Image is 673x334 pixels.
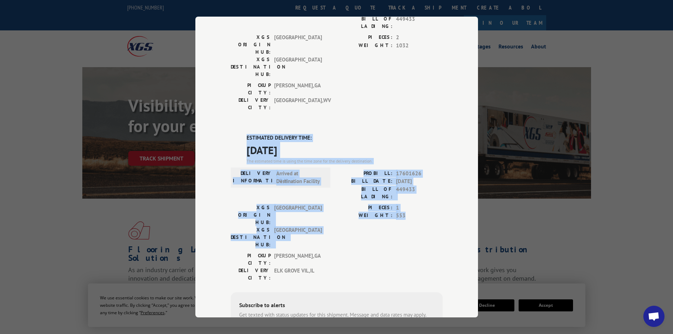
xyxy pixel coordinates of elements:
[231,34,271,56] label: XGS ORIGIN HUB:
[239,311,434,327] div: Get texted with status updates for this shipment. Message and data rates may apply. Message frequ...
[337,212,392,220] label: WEIGHT:
[231,252,271,267] label: PICKUP CITY:
[337,42,392,50] label: WEIGHT:
[276,170,324,186] span: Arrived at Destination Facility
[231,82,271,96] label: PICKUP CITY:
[337,186,392,200] label: BILL OF LADING:
[396,204,443,212] span: 1
[231,267,271,282] label: DELIVERY CITY:
[396,170,443,178] span: 17601626
[337,177,392,186] label: BILL DATE:
[231,96,271,111] label: DELIVERY CITY:
[274,267,322,282] span: ELK GROVE VIL , IL
[274,96,322,111] span: [GEOGRAPHIC_DATA] , WV
[274,56,322,78] span: [GEOGRAPHIC_DATA]
[274,252,322,267] span: [PERSON_NAME] , GA
[396,177,443,186] span: [DATE]
[247,158,443,164] div: The estimated time is using the time zone for the delivery destination.
[337,204,392,212] label: PIECES:
[643,306,665,327] div: Open chat
[337,170,392,178] label: PROBILL:
[396,42,443,50] span: 1032
[231,56,271,78] label: XGS DESTINATION HUB:
[396,212,443,220] span: 553
[337,34,392,42] label: PIECES:
[274,204,322,226] span: [GEOGRAPHIC_DATA]
[239,301,434,311] div: Subscribe to alerts
[247,134,443,142] label: ESTIMATED DELIVERY TIME:
[274,82,322,96] span: [PERSON_NAME] , GA
[274,226,322,248] span: [GEOGRAPHIC_DATA]
[396,186,443,200] span: 449433
[396,15,443,30] span: 449433
[233,170,273,186] label: DELIVERY INFORMATION:
[231,226,271,248] label: XGS DESTINATION HUB:
[247,142,443,158] span: [DATE]
[337,15,392,30] label: BILL OF LADING:
[231,204,271,226] label: XGS ORIGIN HUB:
[274,34,322,56] span: [GEOGRAPHIC_DATA]
[396,34,443,42] span: 2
